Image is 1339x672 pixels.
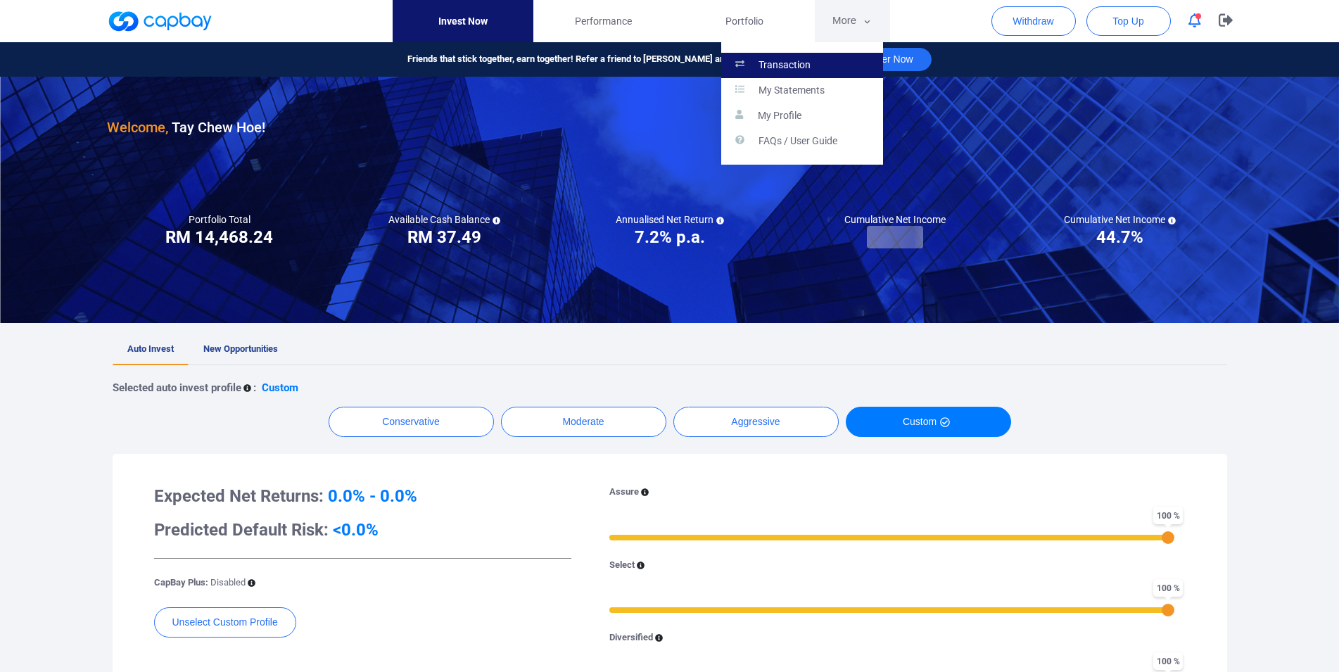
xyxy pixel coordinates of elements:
a: Transaction [721,53,883,78]
p: My Profile [758,110,801,122]
a: My Profile [721,103,883,129]
a: My Statements [721,78,883,103]
p: Transaction [759,59,811,72]
p: FAQs / User Guide [759,135,837,148]
a: FAQs / User Guide [721,129,883,154]
p: My Statements [759,84,825,97]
